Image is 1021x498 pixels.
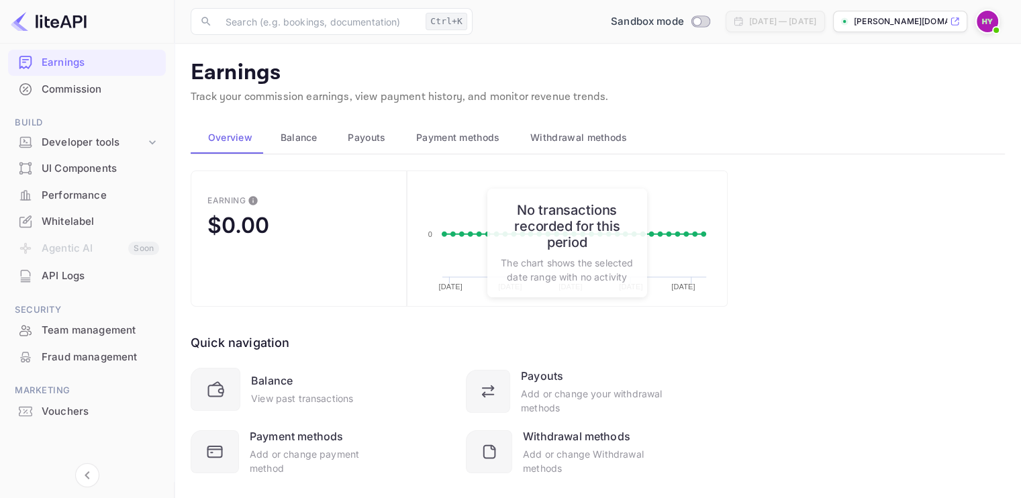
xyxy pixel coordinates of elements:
span: Marketing [8,383,166,398]
div: scrollable auto tabs example [191,121,1005,154]
div: Fraud management [42,350,159,365]
a: UI Components [8,156,166,181]
div: Whitelabel [42,214,159,230]
div: $0.00 [207,212,269,238]
text: [DATE] [672,283,695,291]
div: Add or change your withdrawal methods [521,387,663,415]
a: Commission [8,77,166,101]
a: Fraud management [8,344,166,369]
div: Performance [8,183,166,209]
p: Track your commission earnings, view payment history, and monitor revenue trends. [191,89,1005,105]
div: Developer tools [42,135,146,150]
div: Vouchers [8,399,166,425]
span: Build [8,115,166,130]
span: Withdrawal methods [530,130,627,146]
p: The chart shows the selected date range with no activity [501,256,634,284]
p: Earnings [191,60,1005,87]
div: UI Components [42,161,159,177]
div: Developer tools [8,131,166,154]
div: Team management [8,317,166,344]
div: Ctrl+K [426,13,467,30]
a: Earnings [8,50,166,74]
button: This is the amount of confirmed commission that will be paid to you on the next scheduled deposit [242,190,264,211]
span: Security [8,303,166,317]
a: API Logs [8,263,166,288]
button: Collapse navigation [75,463,99,487]
a: Performance [8,183,166,207]
div: Fraud management [8,344,166,370]
a: Whitelabel [8,209,166,234]
div: Add or change Withdrawal methods [523,447,663,475]
span: Payouts [348,130,385,146]
a: Vouchers [8,399,166,424]
div: [DATE] — [DATE] [749,15,816,28]
div: Balance [251,372,293,389]
text: 0 [428,230,432,238]
div: Withdrawal methods [523,428,630,444]
div: Vouchers [42,404,159,419]
button: EarningThis is the amount of confirmed commission that will be paid to you on the next scheduled ... [191,170,407,307]
div: Whitelabel [8,209,166,235]
div: Quick navigation [191,334,289,352]
div: Commission [8,77,166,103]
div: Earnings [42,55,159,70]
div: Earnings [8,50,166,76]
div: Add or change payment method [250,447,388,475]
div: Switch to Production mode [605,14,715,30]
a: Team management [8,317,166,342]
div: View past transactions [251,391,353,405]
div: Payouts [521,368,563,384]
div: Performance [42,188,159,203]
img: LiteAPI logo [11,11,87,32]
input: Search (e.g. bookings, documentation) [217,8,420,35]
div: Commission [42,82,159,97]
span: Overview [208,130,252,146]
div: Earning [207,195,246,205]
text: [DATE] [438,283,462,291]
h6: No transactions recorded for this period [501,202,634,250]
span: Balance [281,130,318,146]
div: Payment methods [250,428,343,444]
div: API Logs [42,268,159,284]
p: [PERSON_NAME][DOMAIN_NAME]... [854,15,947,28]
div: API Logs [8,263,166,289]
span: Payment methods [416,130,500,146]
img: hadry youness [977,11,998,32]
span: Sandbox mode [611,14,684,30]
div: Team management [42,323,159,338]
div: UI Components [8,156,166,182]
